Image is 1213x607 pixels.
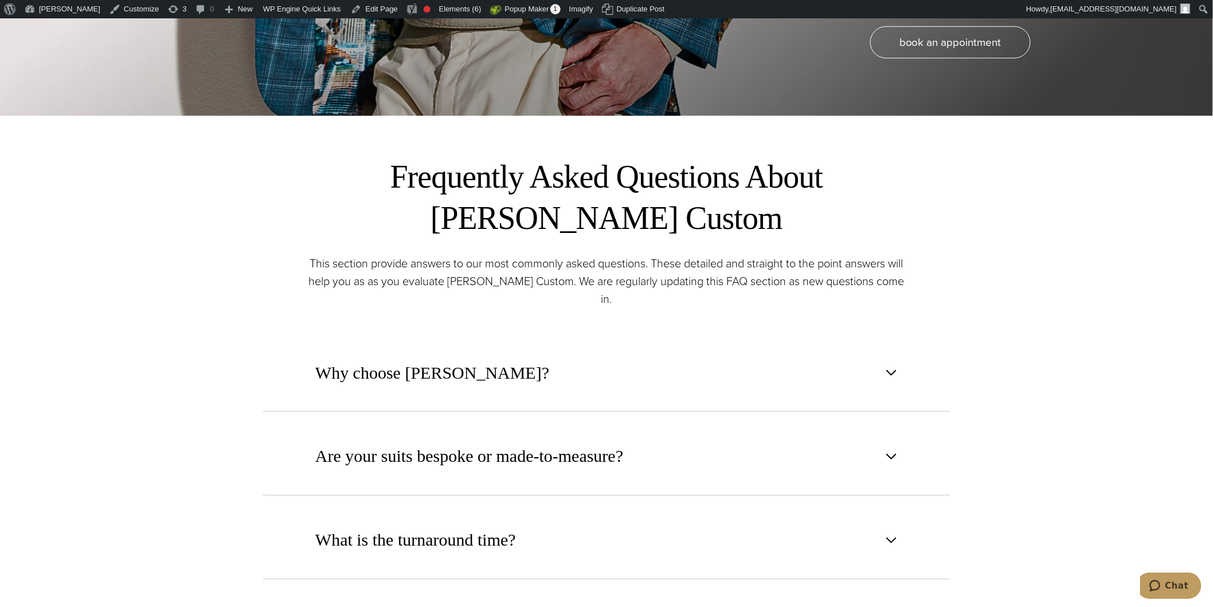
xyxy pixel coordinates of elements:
[315,360,549,386] span: Why choose [PERSON_NAME]?
[899,34,1001,50] span: book an appointment
[303,156,910,239] h2: Frequently Asked Questions About [PERSON_NAME] Custom
[1051,5,1177,13] span: [EMAIL_ADDRESS][DOMAIN_NAME]
[1140,573,1202,601] iframe: Opens a widget where you can chat to one of our agents
[870,26,1031,59] a: book an appointment
[424,6,431,13] div: Focus keyphrase not set
[315,444,623,469] span: Are your suits bespoke or made-to-measure?
[303,255,910,308] p: This section provide answers to our most commonly asked questions. These detailed and straight to...
[263,418,950,496] button: Are your suits bespoke or made-to-measure?
[550,4,561,14] span: 1
[315,528,516,553] span: What is the turnaround time?
[263,501,950,579] button: What is the turnaround time?
[263,334,950,412] button: Why choose [PERSON_NAME]?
